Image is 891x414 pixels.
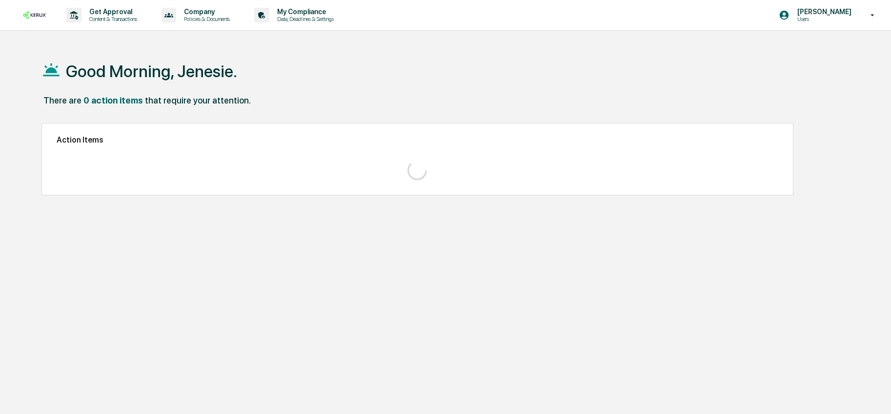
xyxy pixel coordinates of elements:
[81,8,142,16] p: Get Approval
[81,16,142,22] p: Content & Transactions
[176,8,235,16] p: Company
[66,62,237,81] h1: Good Morning, Jenesie.
[145,95,251,105] div: that require your attention.
[269,8,339,16] p: My Compliance
[790,16,856,22] p: Users
[57,135,778,145] h2: Action Items
[176,16,235,22] p: Policies & Documents
[43,95,81,105] div: There are
[83,95,143,105] div: 0 action items
[23,12,47,18] img: logo
[790,8,856,16] p: [PERSON_NAME]
[269,16,339,22] p: Data, Deadlines & Settings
